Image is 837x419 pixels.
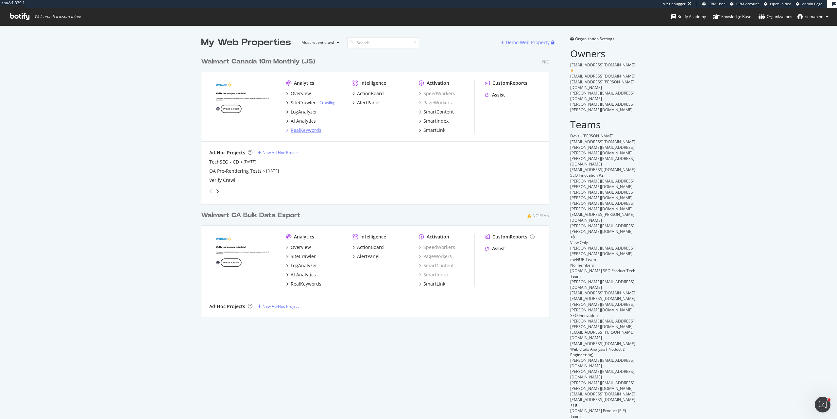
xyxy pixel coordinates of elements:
span: CRM User [709,1,725,6]
div: theHUB Team [570,257,636,262]
div: SiteCrawler [291,99,316,106]
a: Overview [286,244,311,251]
a: SmartContent [419,109,454,115]
a: RealKeywords [286,127,321,133]
a: Open in dev [764,1,791,7]
a: SmartLink [419,281,445,287]
a: CustomReports [485,234,535,240]
div: Viz Debugger: [663,1,687,7]
button: Most recent crawl [296,37,342,48]
div: grid [201,49,555,317]
a: SpeedWorkers [419,90,455,97]
a: [DATE] [244,159,256,165]
span: + 10 [570,402,577,408]
span: [EMAIL_ADDRESS][DOMAIN_NAME] [570,296,635,301]
span: Organization Settings [575,36,614,42]
div: SmartContent [419,262,454,269]
a: Crawling [319,100,335,105]
div: Web Vitals Analysis (Product & Engineering) [570,346,636,358]
a: Assist [485,245,505,252]
div: Pro [542,59,549,65]
div: My Web Properties [201,36,291,49]
div: Ad-Hoc Projects [209,149,245,156]
div: Walmart Canada 10m Monthly (JS) [201,57,315,66]
a: Walmart CA Bulk Data Export [201,211,303,220]
span: [PERSON_NAME][EMAIL_ADDRESS][PERSON_NAME][DOMAIN_NAME] [570,101,634,113]
a: Knowledge Base [713,8,751,26]
div: AI Analytics [291,118,316,124]
span: [EMAIL_ADDRESS][DOMAIN_NAME] [570,73,635,79]
a: TechSEO - CD [209,159,239,165]
div: angle-right [215,188,220,195]
a: Organizations [759,8,792,26]
div: Assist [492,92,505,98]
a: SmartIndex [419,118,449,124]
div: No members [570,262,636,268]
div: CustomReports [492,80,527,86]
iframe: Intercom live chat [815,397,830,412]
div: [DOMAIN_NAME] SEO Product Tech Team [570,268,636,279]
div: Activation [427,80,449,86]
a: AlertPanel [352,99,380,106]
div: Walmart CA Bulk Data Export [201,211,300,220]
a: Admin Page [796,1,822,7]
div: Ad-Hoc Projects [209,303,245,310]
div: SEO Innovation [570,313,636,318]
a: SmartLink [419,127,445,133]
span: [EMAIL_ADDRESS][DOMAIN_NAME] [570,290,635,296]
span: [PERSON_NAME][EMAIL_ADDRESS][DOMAIN_NAME] [570,358,634,369]
div: Botify Academy [671,13,706,20]
div: [DOMAIN_NAME] Product (PIP) Team [570,408,636,419]
div: SiteCrawler [291,253,316,260]
span: [PERSON_NAME][EMAIL_ADDRESS][PERSON_NAME][DOMAIN_NAME] [570,318,634,329]
a: AlertPanel [352,253,380,260]
span: [EMAIL_ADDRESS][DOMAIN_NAME] [570,391,635,397]
span: Admin Page [802,1,822,6]
span: [EMAIL_ADDRESS][PERSON_NAME][DOMAIN_NAME] [570,79,634,90]
h2: Teams [570,119,636,130]
div: Overview [291,244,311,251]
span: [PERSON_NAME][EMAIL_ADDRESS][DOMAIN_NAME] [570,369,634,380]
a: PageWorkers [419,99,452,106]
a: PageWorkers [419,253,452,260]
a: Walmart Canada 10m Monthly (JS) [201,57,318,66]
span: somaninn [805,14,823,19]
span: [PERSON_NAME][EMAIL_ADDRESS][PERSON_NAME][DOMAIN_NAME] [570,178,634,189]
div: AlertPanel [357,253,380,260]
span: CRM Account [736,1,759,6]
a: LogAnalyzer [286,262,317,269]
a: New Ad-Hoc Project [258,150,299,155]
div: Organizations [759,13,792,20]
a: CRM Account [730,1,759,7]
div: SmartLink [423,127,445,133]
div: SmartContent [423,109,454,115]
a: SiteCrawler [286,253,316,260]
div: No Plan [533,213,549,218]
div: Knowledge Base [713,13,751,20]
a: SpeedWorkers [419,244,455,251]
a: AI Analytics [286,271,316,278]
div: Intelligence [360,234,386,240]
button: somaninn [792,11,834,22]
div: New Ad-Hoc Project [263,304,299,309]
span: [EMAIL_ADDRESS][DOMAIN_NAME] [570,139,635,145]
a: CRM User [702,1,725,7]
a: QA Pre-Rendering Tests [209,168,262,174]
span: [EMAIL_ADDRESS][DOMAIN_NAME] [570,397,635,402]
div: Devs - [PERSON_NAME] [570,133,636,139]
span: [PERSON_NAME][EMAIL_ADDRESS][PERSON_NAME][DOMAIN_NAME] [570,245,634,256]
a: ActionBoard [352,90,384,97]
div: New Ad-Hoc Project [263,150,299,155]
h2: Owners [570,48,636,59]
div: SmartLink [423,281,445,287]
a: New Ad-Hoc Project [258,304,299,309]
div: Assist [492,245,505,252]
div: Verify Crawl [209,177,235,183]
div: ActionBoard [357,244,384,251]
a: SiteCrawler- Crawling [286,99,335,106]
